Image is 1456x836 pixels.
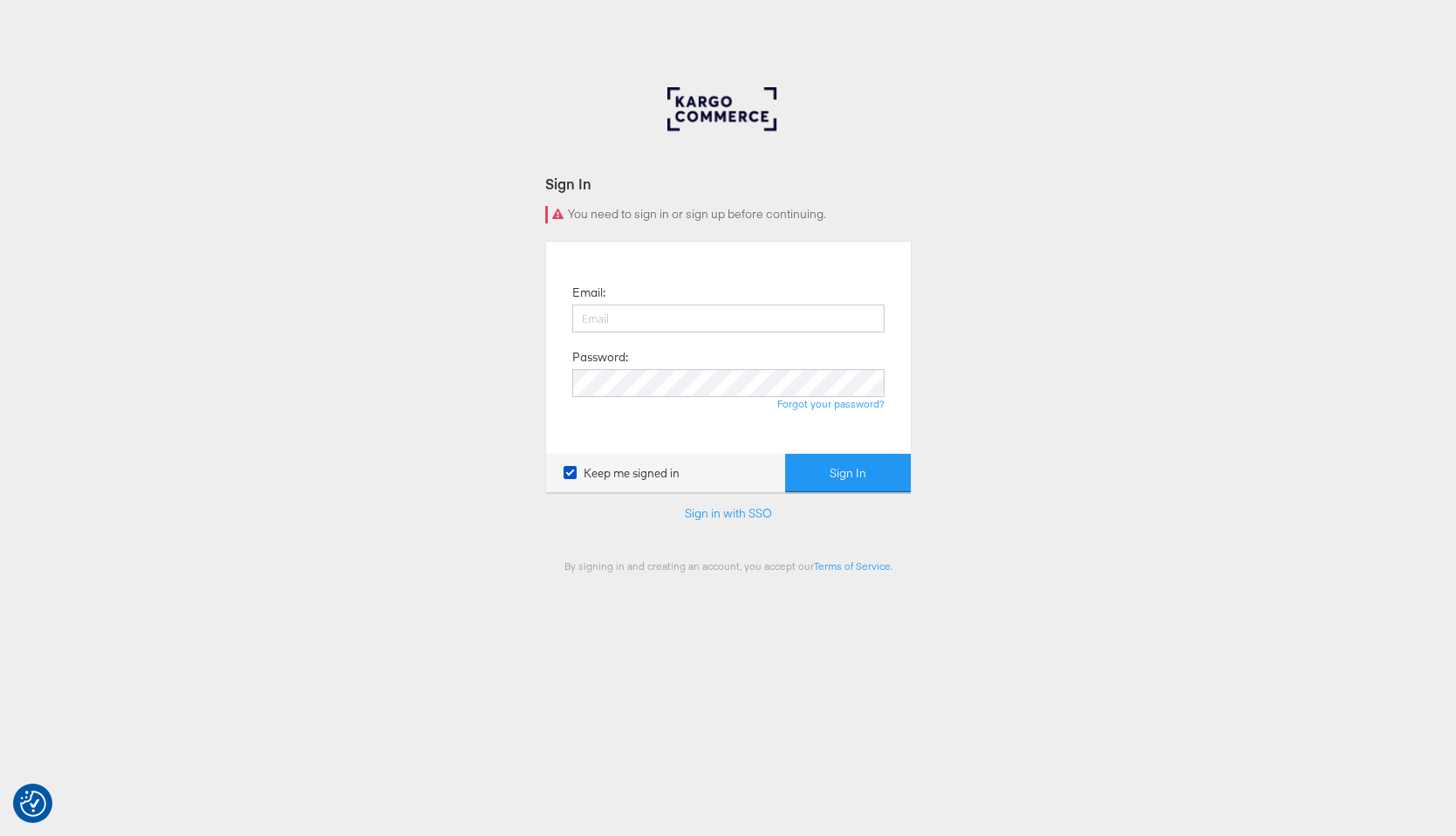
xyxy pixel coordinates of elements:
[20,791,46,817] button: Consent Preferences
[572,349,628,366] label: Password:
[814,559,891,572] a: Terms of Service
[545,559,912,572] div: By signing in and creating an account, you accept our .
[545,174,912,194] div: Sign In
[572,284,605,301] label: Email:
[20,791,46,817] img: Revisit consent button
[564,465,680,482] label: Keep me signed in
[545,206,912,223] div: You need to sign in or sign up before continuing.
[685,505,772,521] a: Sign in with SSO
[785,454,911,493] button: Sign In
[572,305,885,332] input: Email
[777,397,885,410] a: Forgot your password?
